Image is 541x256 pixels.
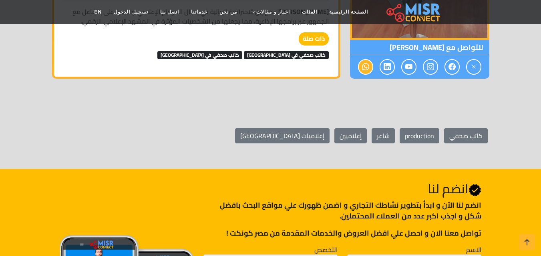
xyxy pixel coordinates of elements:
[213,4,243,20] a: من نحن
[157,51,242,59] span: كاتب صحفي في [GEOGRAPHIC_DATA]
[203,228,481,238] p: تواصل معنا الان و احصل علي افضل العروض والخدمات المقدمة من مصر كونكت !
[243,4,296,20] a: اخبار و مقالات
[296,4,323,20] a: الفئات
[256,8,290,16] span: اخبار و مقالات
[469,184,481,196] svg: Verified account
[323,4,374,20] a: الصفحة الرئيسية
[154,4,185,20] a: اتصل بنا
[203,200,481,221] p: انضم لنا اﻵن و ابدأ بتطوير نشاطك التجاري و اضمن ظهورك علي مواقع البحث بافضل شكل و اجذب اكبر عدد م...
[444,128,488,143] a: كاتب صحفي
[185,4,213,20] a: خدماتنا
[244,48,329,60] a: كاتب صحفي في [GEOGRAPHIC_DATA]
[203,181,481,196] h2: انضم لنا
[108,4,154,20] a: تسجيل الدخول
[157,48,242,60] a: كاتب صحفي في [GEOGRAPHIC_DATA]
[350,40,489,55] span: للتواصل مع [PERSON_NAME]
[386,2,440,22] img: main.misr_connect
[88,4,108,20] a: EN
[400,128,439,143] a: production
[372,128,395,143] a: شاعر
[299,32,329,46] strong: ذات صلة
[334,128,367,143] a: إعلاميين
[314,245,338,254] label: التخصص
[466,245,481,254] label: الاسم
[244,51,329,59] span: كاتب صحفي في [GEOGRAPHIC_DATA]
[64,7,329,26] p: تجمع بين الاحترافية العالية في مجال المونتاج الإعلامي والقدرة على التفاعل مع الجمهور عبر برامجها ...
[235,128,330,143] a: إعلاميات [GEOGRAPHIC_DATA]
